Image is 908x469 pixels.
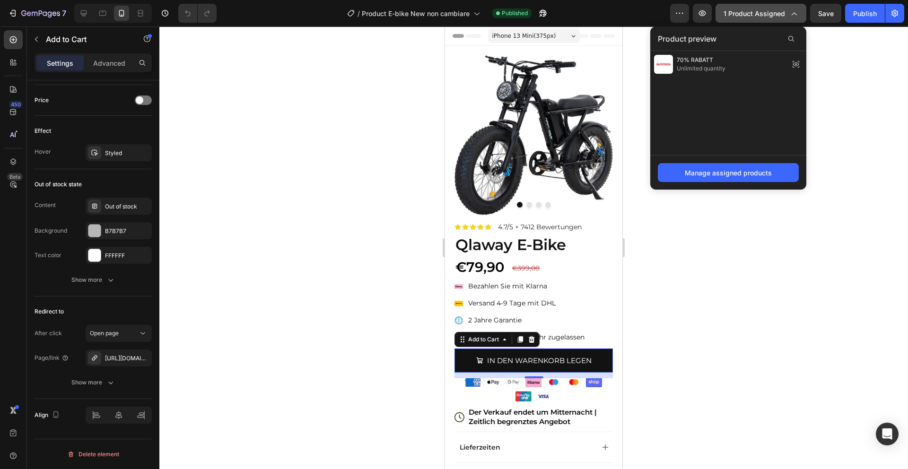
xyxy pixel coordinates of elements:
div: Publish [853,9,877,18]
div: 450 [9,101,23,108]
div: Manage assigned products [685,168,772,178]
span: 70% RABATT [677,56,725,64]
span: Product E-bike New non cambiare [362,9,470,18]
button: Show more [35,374,152,391]
div: Effect [35,127,51,135]
div: FFFFFF [105,252,149,260]
div: Text color [35,251,61,260]
span: Product preview [658,33,716,44]
span: Unlimited quantity [677,64,725,73]
div: Undo/Redo [178,4,217,23]
div: Page/link [35,354,69,362]
iframe: Design area [445,26,622,469]
div: Open Intercom Messenger [876,423,899,445]
button: Show more [35,271,152,288]
button: Open page [86,325,152,342]
span: Save [818,9,834,17]
div: Show more [71,275,115,285]
img: preview-img [654,55,673,74]
span: 1 product assigned [724,9,785,18]
div: [URL][DOMAIN_NAME] [105,354,149,363]
button: Delete element [35,447,152,462]
div: Content [35,201,56,209]
div: B7B7B7 [105,227,149,235]
div: Out of stock state [35,180,82,189]
button: Manage assigned products [658,163,799,182]
p: Advanced [93,58,125,68]
div: Styled [105,149,149,157]
button: Publish [845,4,885,23]
p: Add to Cart [46,34,126,45]
span: Published [502,9,528,17]
button: 1 product assigned [716,4,806,23]
div: Hover [35,148,51,156]
p: Settings [47,58,73,68]
div: Price [35,96,49,104]
div: Beta [7,173,23,181]
span: / [358,9,360,18]
span: Open page [90,330,119,337]
button: 7 [4,4,70,23]
div: Align [35,409,61,422]
div: After click [35,329,62,338]
div: Redirect to [35,307,64,316]
button: Save [810,4,841,23]
p: 7 [62,8,66,19]
div: Out of stock [105,202,149,211]
div: Background [35,226,67,235]
div: Delete element [67,449,119,460]
div: Show more [71,378,115,387]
